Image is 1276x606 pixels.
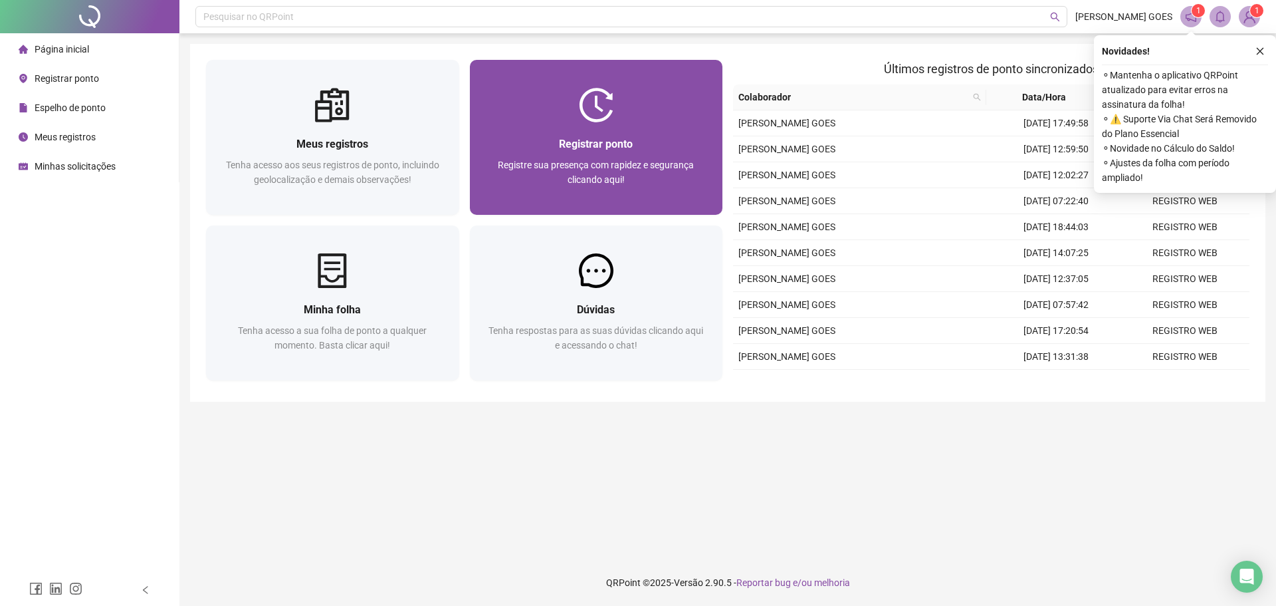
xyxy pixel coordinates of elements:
td: REGISTRO WEB [1120,214,1249,240]
sup: Atualize o seu contato no menu Meus Dados [1250,4,1263,17]
span: Página inicial [35,44,89,55]
span: Registre sua presença com rapidez e segurança clicando aqui! [498,160,694,185]
span: [PERSON_NAME] GOES [738,144,835,154]
span: [PERSON_NAME] GOES [738,325,835,336]
span: Últimos registros de ponto sincronizados [884,62,1099,76]
span: search [1050,12,1060,22]
span: environment [19,74,28,83]
td: REGISTRO WEB [1120,318,1249,344]
span: schedule [19,162,28,171]
span: Espelho de ponto [35,102,106,113]
span: Data/Hora [992,90,1097,104]
span: Dúvidas [577,303,615,316]
span: instagram [69,582,82,595]
td: [DATE] 12:02:27 [992,162,1120,188]
div: Open Intercom Messenger [1231,561,1263,593]
span: Tenha respostas para as suas dúvidas clicando aqui e acessando o chat! [488,325,703,351]
td: [DATE] 12:01:44 [992,370,1120,396]
span: Meus registros [35,132,96,142]
span: clock-circle [19,132,28,142]
td: REGISTRO WEB [1120,266,1249,292]
span: search [973,93,981,101]
span: Meus registros [296,138,368,150]
span: Reportar bug e/ou melhoria [736,577,850,588]
span: Tenha acesso a sua folha de ponto a qualquer momento. Basta clicar aqui! [238,325,427,351]
td: [DATE] 07:57:42 [992,292,1120,318]
span: left [141,585,150,595]
span: linkedin [49,582,62,595]
span: bell [1214,11,1226,23]
span: Registrar ponto [559,138,633,150]
span: 1 [1255,6,1259,15]
span: ⚬ Ajustes da folha com período ampliado! [1102,156,1268,185]
a: DúvidasTenha respostas para as suas dúvidas clicando aqui e acessando o chat! [470,226,723,380]
span: Minha folha [304,303,361,316]
td: REGISTRO WEB [1120,292,1249,318]
span: Novidades ! [1102,44,1150,59]
td: [DATE] 17:49:58 [992,110,1120,136]
td: REGISTRO WEB [1120,188,1249,214]
span: Versão [674,577,703,588]
td: [DATE] 12:59:50 [992,136,1120,162]
span: 1 [1196,6,1201,15]
td: [DATE] 18:44:03 [992,214,1120,240]
td: [DATE] 07:22:40 [992,188,1120,214]
img: 83968 [1239,7,1259,27]
td: [DATE] 17:20:54 [992,318,1120,344]
a: Minha folhaTenha acesso a sua folha de ponto a qualquer momento. Basta clicar aqui! [206,226,459,380]
span: Colaborador [738,90,968,104]
span: notification [1185,11,1197,23]
span: [PERSON_NAME] GOES [738,196,835,206]
span: close [1255,47,1265,56]
th: Data/Hora [986,84,1113,110]
span: ⚬ Novidade no Cálculo do Saldo! [1102,141,1268,156]
span: [PERSON_NAME] GOES [738,170,835,180]
span: Minhas solicitações [35,161,116,172]
span: [PERSON_NAME] GOES [738,299,835,310]
span: [PERSON_NAME] GOES [738,273,835,284]
a: Registrar pontoRegistre sua presença com rapidez e segurança clicando aqui! [470,60,723,215]
td: REGISTRO WEB [1120,370,1249,396]
td: [DATE] 14:07:25 [992,240,1120,266]
td: REGISTRO WEB [1120,240,1249,266]
td: [DATE] 13:31:38 [992,344,1120,370]
span: [PERSON_NAME] GOES [738,247,835,258]
span: home [19,45,28,54]
span: ⚬ ⚠️ Suporte Via Chat Será Removido do Plano Essencial [1102,112,1268,141]
span: [PERSON_NAME] GOES [738,351,835,362]
a: Meus registrosTenha acesso aos seus registros de ponto, incluindo geolocalização e demais observa... [206,60,459,215]
td: REGISTRO WEB [1120,344,1249,370]
sup: 1 [1192,4,1205,17]
span: [PERSON_NAME] GOES [738,222,835,232]
span: [PERSON_NAME] GOES [1075,9,1172,24]
span: Registrar ponto [35,73,99,84]
span: [PERSON_NAME] GOES [738,118,835,128]
span: ⚬ Mantenha o aplicativo QRPoint atualizado para evitar erros na assinatura da folha! [1102,68,1268,112]
span: Tenha acesso aos seus registros de ponto, incluindo geolocalização e demais observações! [226,160,439,185]
span: file [19,103,28,112]
td: [DATE] 12:37:05 [992,266,1120,292]
span: search [970,87,984,107]
span: facebook [29,582,43,595]
footer: QRPoint © 2025 - 2.90.5 - [179,559,1276,606]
